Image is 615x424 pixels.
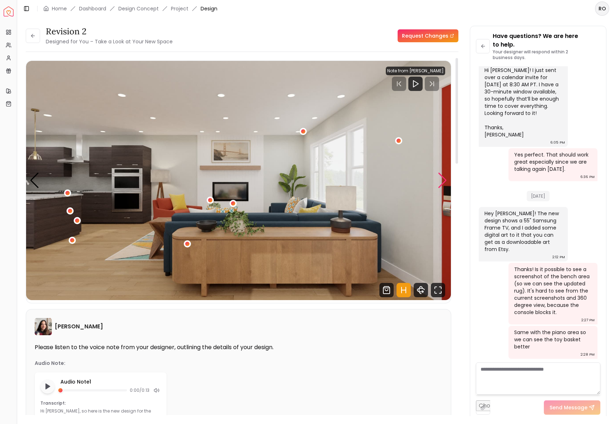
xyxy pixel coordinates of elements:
[550,139,565,146] div: 6:05 PM
[171,5,188,12] a: Project
[60,378,161,385] p: Audio Note 1
[595,1,609,16] button: RO
[431,283,445,297] svg: Fullscreen
[35,360,65,367] p: Audio Note:
[4,6,14,16] img: Spacejoy Logo
[4,6,14,16] a: Spacejoy
[493,32,600,49] p: Have questions? We are here to help.
[79,5,106,12] a: Dashboard
[484,67,561,138] div: Hi [PERSON_NAME]! I just sent over a calendar invite for [DATE] at 8:30 AM PT. I have a 30-minute...
[201,5,217,12] span: Design
[46,38,173,45] small: Designed for You – Take a Look at Your New Space
[411,79,420,88] svg: Play
[527,191,550,201] span: [DATE]
[397,283,411,297] svg: Hotspots Toggle
[40,408,151,421] p: Hi [PERSON_NAME], so here is the new design for the living room. We can discuss an...
[438,173,447,188] div: Next slide
[514,266,590,316] div: Thanks! Is it possible to see a screenshot of the bench area (so we can see the updated rug). It'...
[152,386,161,395] div: Mute audio
[118,5,159,12] li: Design Concept
[596,2,609,15] span: RO
[55,322,103,331] h6: [PERSON_NAME]
[414,283,428,297] svg: 360 View
[35,318,52,335] img: Maria Castillero
[581,317,595,324] div: 2:27 PM
[514,151,590,173] div: Yes perfect. That should work great especially since we are talking again [DATE].
[52,5,67,12] a: Home
[493,49,600,61] p: Your designer will respond within 2 business days.
[581,351,595,358] div: 2:28 PM
[580,173,595,180] div: 6:36 PM
[386,67,445,75] div: Note from [PERSON_NAME]
[46,26,173,37] h3: Revision 2
[484,210,561,253] div: Hey [PERSON_NAME]! The new design shows a 55" Samsung Frame TV, and I added some digital art to i...
[35,344,442,351] p: Please listen to the voice note from your designer, outlining the details of your design.
[40,379,55,394] button: Play audio note
[43,5,217,12] nav: breadcrumb
[552,254,565,261] div: 2:12 PM
[379,283,394,297] svg: Shop Products from this design
[398,29,458,42] a: Request Changes
[116,415,140,422] button: Read more
[26,61,451,300] div: 3 / 5
[514,329,590,350] div: Same with the piano area so we can see the toy basket better
[30,173,39,188] div: Previous slide
[26,61,451,300] div: Carousel
[40,400,161,406] p: Transcript:
[26,61,451,300] img: Design Render 4
[130,387,149,393] span: 0:00 / 0:13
